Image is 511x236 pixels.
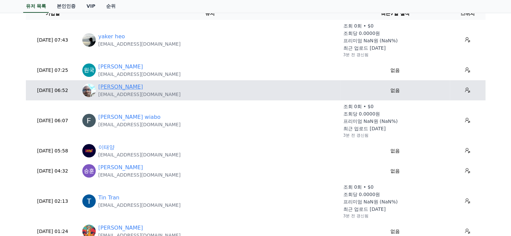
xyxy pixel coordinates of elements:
[29,147,77,154] p: [DATE] 05:58
[98,41,181,47] p: [EMAIL_ADDRESS][DOMAIN_NAME]
[98,91,181,98] p: [EMAIL_ADDRESS][DOMAIN_NAME]
[98,172,181,178] p: [EMAIL_ADDRESS][DOMAIN_NAME]
[343,198,397,205] p: 프리미엄 NaN원 (NaN%)
[343,228,447,235] p: 없음
[343,118,397,125] p: 프리미엄 NaN원 (NaN%)
[29,87,77,94] p: [DATE] 06:52
[29,67,77,74] p: [DATE] 07:25
[80,7,341,20] th: 유저
[29,168,77,175] p: [DATE] 04:32
[56,199,76,204] span: Messages
[29,228,77,235] p: [DATE] 01:24
[343,45,385,51] p: 최근 업로드 [DATE]
[343,110,380,117] p: 조회당 0.0000원
[98,151,181,158] p: [EMAIL_ADDRESS][DOMAIN_NAME]
[44,188,87,205] a: Messages
[82,194,96,208] img: https://lh3.googleusercontent.com/a/ACg8ocJTIvyNT1hepph2mBBJRYvmKf9YUUQraH5QwgFXLaOheSRJ6A=s96-c
[82,144,96,157] img: https://lh3.googleusercontent.com/a/ACg8ocKO8_2-USJqAdR1PF9YKH66_gAWHfd6lKbi72u2lAwxSEw1n0s=s96-c
[29,117,77,124] p: [DATE] 06:07
[98,143,115,151] a: 이태양
[82,33,96,47] img: https://lh3.googleusercontent.com/a/ACg8ocIv5Q5RLL6YqkOcsV_lV-NiWw3zHerOCJgG6p0lI6XY5lgFLEnT=s96-c
[98,202,181,208] p: [EMAIL_ADDRESS][DOMAIN_NAME]
[343,87,447,94] p: 없음
[2,188,44,205] a: Home
[343,184,373,190] p: 조회 0회 • $0
[450,7,485,20] th: 스위치
[98,121,181,128] p: [EMAIL_ADDRESS][DOMAIN_NAME]
[98,63,143,71] a: [PERSON_NAME]
[343,147,447,154] p: 없음
[98,163,143,172] a: [PERSON_NAME]
[17,198,29,204] span: Home
[343,213,368,219] p: 3분 전 갱신됨
[343,133,368,138] p: 3분 전 갱신됨
[343,125,385,132] p: 최근 업로드 [DATE]
[82,84,96,97] img: https://lh3.googleusercontent.com/a/ACg8ocLowZ6xasmGRClwoQkUo2ZTUBHL1KgTwdmSFHfs9nKDQz-H7bw=s96-c
[87,188,129,205] a: Settings
[98,113,161,121] a: [PERSON_NAME] wiabo
[343,30,380,37] p: 조회당 0.0000원
[98,33,125,41] a: yaker heo
[343,67,447,74] p: 없음
[343,191,380,198] p: 조회당 0.0000원
[98,71,181,78] p: [EMAIL_ADDRESS][DOMAIN_NAME]
[98,83,143,91] a: [PERSON_NAME]
[98,194,120,202] a: Tin Tran
[82,164,96,178] img: https://lh3.googleusercontent.com/a/ACg8ocKas6R-8dbbkm61n7fMqiooEWNc70SvDwvpXJok3yvaByBVAA=s96-c
[29,198,77,205] p: [DATE] 02:13
[343,206,385,213] p: 최근 업로드 [DATE]
[340,7,450,20] th: 최근7일 실적
[343,22,373,29] p: 조회 0회 • $0
[82,63,96,77] img: https://lh3.googleusercontent.com/a/ACg8ocLIDDjPNE6523Qd79eDOLIIGISItqKUogbMbC_xAZdRv68r=s96-c
[82,114,96,127] img: https://lh3.googleusercontent.com/a/ACg8ocLk3TZYdMO9BtTFpMhZM0EoiuyUpY6OAoqS0DIb2BhV1ssEGA=s96-c
[343,103,373,110] p: 조회 0회 • $0
[343,37,397,44] p: 프리미엄 NaN원 (NaN%)
[343,52,368,57] p: 3분 전 갱신됨
[26,7,80,20] th: 가입일
[98,224,143,232] a: [PERSON_NAME]
[343,168,447,175] p: 없음
[99,198,116,204] span: Settings
[29,37,77,44] p: [DATE] 07:43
